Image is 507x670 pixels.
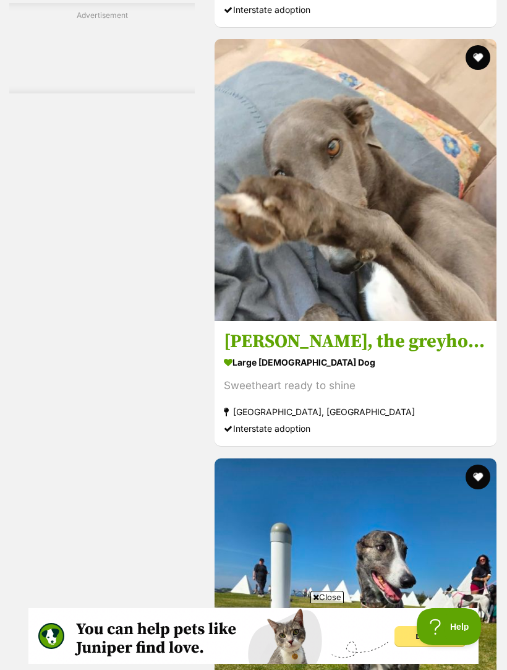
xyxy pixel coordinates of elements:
[417,608,482,645] iframe: Help Scout Beacon - Open
[224,404,487,421] strong: [GEOGRAPHIC_DATA], [GEOGRAPHIC_DATA]
[466,465,490,489] button: favourite
[310,591,344,603] span: Close
[224,1,487,18] div: Interstate adoption
[224,330,487,354] h3: [PERSON_NAME], the greyhound
[215,39,496,321] img: Dixie, the greyhound - Greyhound Dog
[28,608,479,664] iframe: Advertisement
[224,378,487,395] div: Sweetheart ready to shine
[224,421,487,437] div: Interstate adoption
[466,45,490,70] button: favourite
[224,354,487,372] strong: large [DEMOGRAPHIC_DATA] Dog
[9,3,195,93] div: Advertisement
[215,321,496,447] a: [PERSON_NAME], the greyhound large [DEMOGRAPHIC_DATA] Dog Sweetheart ready to shine [GEOGRAPHIC_D...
